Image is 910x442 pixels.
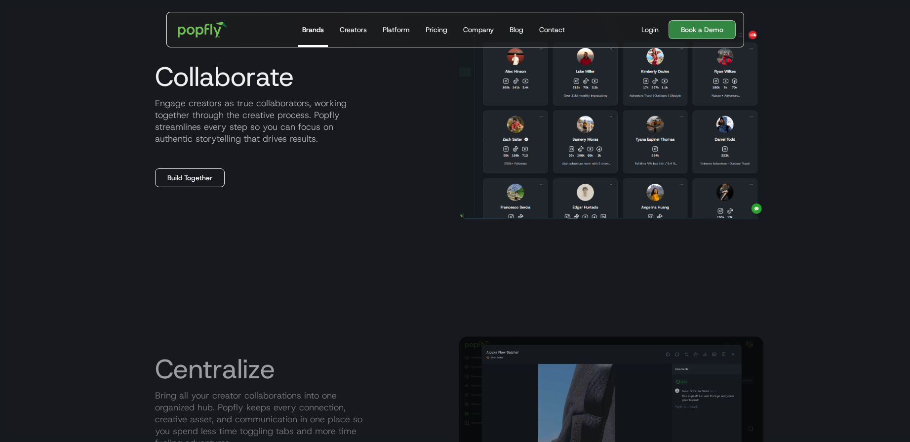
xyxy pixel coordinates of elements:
h3: Centralize [147,355,275,384]
a: Blog [506,12,527,47]
a: Build Together [155,168,225,187]
div: Brands [302,25,324,35]
div: Login [641,25,659,35]
a: Company [459,12,498,47]
a: Pricing [422,12,451,47]
p: Engage creators as true collaborators, working together through the creative process. Popfly stre... [147,97,451,145]
div: Pricing [426,25,447,35]
a: Brands [298,12,328,47]
a: Creators [336,12,371,47]
h3: Collaborate [147,62,294,91]
a: home [171,15,235,44]
a: Platform [379,12,414,47]
div: Creators [340,25,367,35]
div: Contact [539,25,565,35]
a: Contact [535,12,569,47]
div: Platform [383,25,410,35]
div: Blog [510,25,523,35]
a: Login [637,25,663,35]
div: Company [463,25,494,35]
a: Book a Demo [669,20,736,39]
